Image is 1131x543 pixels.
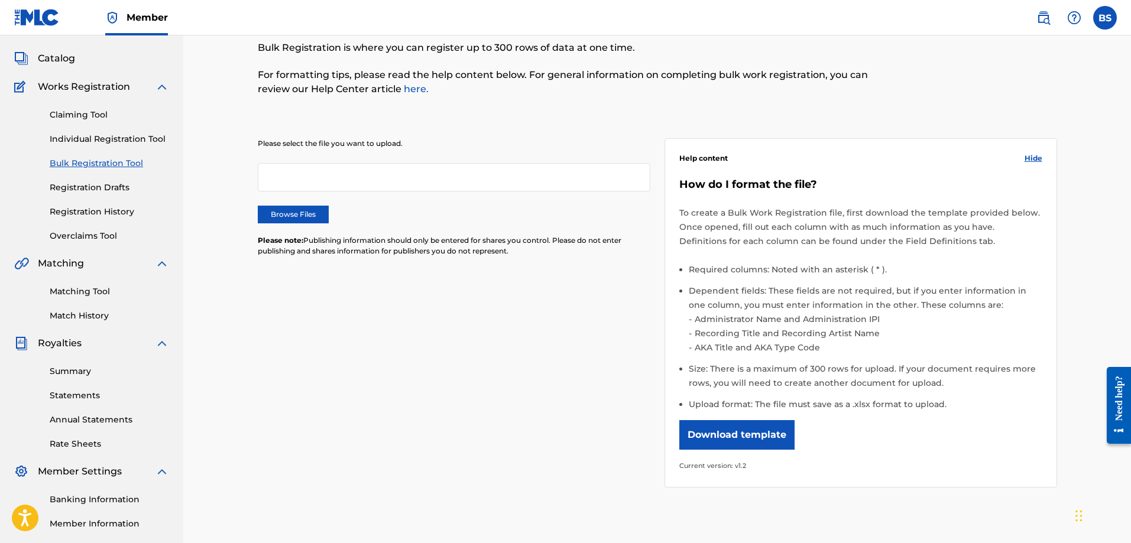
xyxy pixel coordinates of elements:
[14,9,60,26] img: MLC Logo
[14,256,29,271] img: Matching
[1036,11,1051,25] img: search
[38,464,122,479] span: Member Settings
[50,230,169,242] a: Overclaims Tool
[50,133,169,145] a: Individual Registration Tool
[1075,498,1083,534] div: Drag
[50,157,169,170] a: Bulk Registration Tool
[258,138,650,149] p: Please select the file you want to upload.
[679,206,1042,248] p: To create a Bulk Work Registration file, first download the template provided below. Once opened,...
[258,235,650,256] p: Publishing information should only be entered for shares you control. Please do not enter publish...
[50,365,169,378] a: Summary
[1098,358,1131,453] iframe: Resource Center
[258,68,873,96] p: For formatting tips, please read the help content below. For general information on completing bu...
[1032,6,1055,30] a: Public Search
[50,109,169,121] a: Claiming Tool
[692,340,1042,355] li: AKA Title and AKA Type Code
[14,51,28,66] img: Catalog
[50,518,169,530] a: Member Information
[692,312,1042,326] li: Administrator Name and Administration IPI
[1067,11,1081,25] img: help
[258,206,329,223] label: Browse Files
[38,336,82,350] span: Royalties
[679,459,1042,473] p: Current version: v1.2
[692,326,1042,340] li: Recording Title and Recording Artist Name
[50,414,169,426] a: Annual Statements
[689,262,1042,284] li: Required columns: Noted with an asterisk ( * ).
[38,80,130,94] span: Works Registration
[105,11,119,25] img: Top Rightsholder
[50,310,169,322] a: Match History
[1062,6,1086,30] div: Help
[50,285,169,298] a: Matching Tool
[689,284,1042,362] li: Dependent fields: These fields are not required, but if you enter information in one column, you ...
[155,336,169,350] img: expand
[155,256,169,271] img: expand
[689,362,1042,397] li: Size: There is a maximum of 300 rows for upload. If your document requires more rows, you will ne...
[127,11,168,24] span: Member
[50,181,169,194] a: Registration Drafts
[38,51,75,66] span: Catalog
[155,80,169,94] img: expand
[50,206,169,218] a: Registration History
[14,464,28,479] img: Member Settings
[38,256,84,271] span: Matching
[679,420,795,450] button: Download template
[1093,6,1117,30] div: User Menu
[50,389,169,402] a: Statements
[401,83,429,95] a: here.
[50,493,169,506] a: Banking Information
[14,23,86,37] a: SummarySummary
[14,336,28,350] img: Royalties
[258,41,873,55] p: Bulk Registration is where you can register up to 300 rows of data at one time.
[689,397,1042,411] li: Upload format: The file must save as a .xlsx format to upload.
[14,51,75,66] a: CatalogCatalog
[1072,486,1131,543] iframe: Chat Widget
[258,236,303,245] span: Please note:
[1025,153,1042,164] span: Hide
[155,464,169,479] img: expand
[50,438,169,450] a: Rate Sheets
[14,80,30,94] img: Works Registration
[679,153,728,164] span: Help content
[679,178,1042,191] h5: How do I format the file?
